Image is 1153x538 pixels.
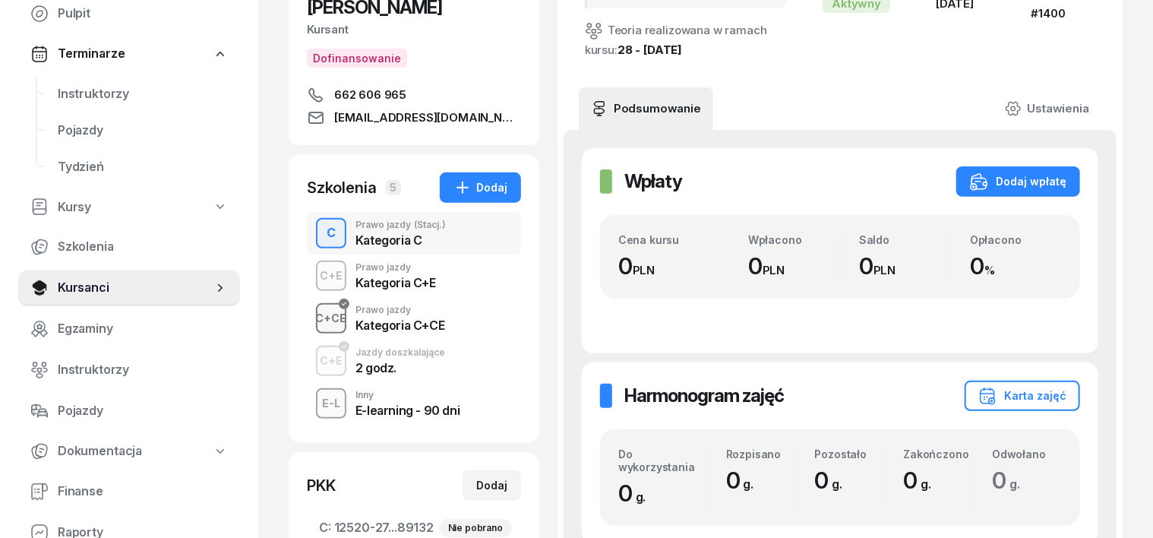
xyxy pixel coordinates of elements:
[316,388,346,419] button: E-L
[440,172,521,203] button: Dodaj
[970,252,1062,280] div: 0
[334,109,521,127] span: [EMAIL_ADDRESS][DOMAIN_NAME]
[414,220,446,229] span: (Stacj.)
[18,352,240,388] a: Instruktorzy
[18,393,240,429] a: Pojazdy
[355,391,460,400] div: Inny
[321,220,342,246] div: C
[744,476,754,492] small: g.
[307,212,521,255] button: CPrawo jazdy(Stacj.)Kategoria C
[970,233,1062,246] div: Opłacono
[58,198,91,217] span: Kursy
[316,394,346,413] div: E-L
[58,482,228,502] span: Finanse
[618,252,729,280] div: 0
[921,476,931,492] small: g.
[618,479,654,507] span: 0
[993,87,1101,130] a: Ustawienia
[319,518,509,538] span: 12520-27...89132
[18,311,240,347] a: Egzaminy
[46,76,240,112] a: Instruktorzy
[748,233,840,246] div: Wpłacono
[439,519,512,537] div: Nie pobrano
[903,467,939,494] span: 0
[307,49,407,68] button: Dofinansowanie
[307,109,521,127] a: [EMAIL_ADDRESS][DOMAIN_NAME]
[476,476,507,495] div: Dodaj
[58,4,228,24] span: Pulpit
[46,149,240,185] a: Tydzień
[748,252,840,280] div: 0
[355,362,445,374] div: 2 godz.
[633,263,655,277] small: PLN
[624,169,682,194] h2: Wpłaty
[18,190,240,225] a: Kursy
[815,448,885,460] div: Pozostało
[314,266,349,285] div: C+E
[307,475,336,496] div: PKK
[58,237,228,257] span: Szkolenia
[386,180,401,195] span: 5
[58,84,228,104] span: Instruktorzy
[355,234,446,246] div: Kategoria C
[307,255,521,297] button: C+EPrawo jazdyKategoria C+E
[334,86,406,104] span: 662 606 965
[355,348,445,357] div: Jazdy doszkalające
[355,404,460,416] div: E-learning - 90 dni
[58,319,228,339] span: Egzaminy
[579,87,713,130] a: Podsumowanie
[307,177,377,198] div: Szkolenia
[636,489,646,505] small: g.
[618,448,707,473] div: Do wykorzystania
[970,172,1066,191] div: Dodaj wpłatę
[859,233,951,246] div: Saldo
[307,382,521,425] button: E-LInnyE-learning - 90 dni
[726,448,796,460] div: Rozpisano
[58,278,213,298] span: Kursanci
[453,179,507,197] div: Dodaj
[873,263,896,277] small: PLN
[903,448,973,460] div: Zakończono
[726,467,762,494] span: 0
[307,297,521,340] button: C+CEPrawo jazdyKategoria C+CE
[978,387,1066,405] div: Karta zajęć
[319,518,331,538] span: C:
[58,441,142,461] span: Dokumentacja
[618,233,729,246] div: Cena kursu
[355,305,444,315] div: Prawo jazdy
[859,252,951,280] div: 0
[316,346,346,376] button: C+E
[355,263,436,272] div: Prawo jazdy
[58,157,228,177] span: Tydzień
[992,467,1028,494] span: 0
[992,448,1062,460] div: Odwołano
[1009,476,1020,492] small: g.
[815,467,885,495] div: 0
[46,112,240,149] a: Pojazdy
[965,381,1080,411] button: Karta zajęć
[624,384,784,408] h2: Harmonogram zajęć
[585,21,786,60] div: Teoria realizowana w ramach kursu:
[58,44,125,64] span: Terminarze
[618,43,682,57] a: 28 - [DATE]
[355,319,444,331] div: Kategoria C+CE
[763,263,785,277] small: PLN
[18,473,240,510] a: Finanse
[18,434,240,469] a: Dokumentacja
[316,218,346,248] button: C
[58,121,228,141] span: Pojazdy
[58,360,228,380] span: Instruktorzy
[355,220,446,229] div: Prawo jazdy
[956,166,1080,197] button: Dodaj wpłatę
[18,36,240,71] a: Terminarze
[307,340,521,382] button: C+EJazdy doszkalające2 godz.
[984,263,995,277] small: %
[463,470,521,501] button: Dodaj
[307,20,521,40] div: Kursant
[316,303,346,334] button: C+CE
[314,351,349,370] div: C+E
[18,229,240,265] a: Szkolenia
[316,261,346,291] button: C+E
[310,309,353,328] div: C+CE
